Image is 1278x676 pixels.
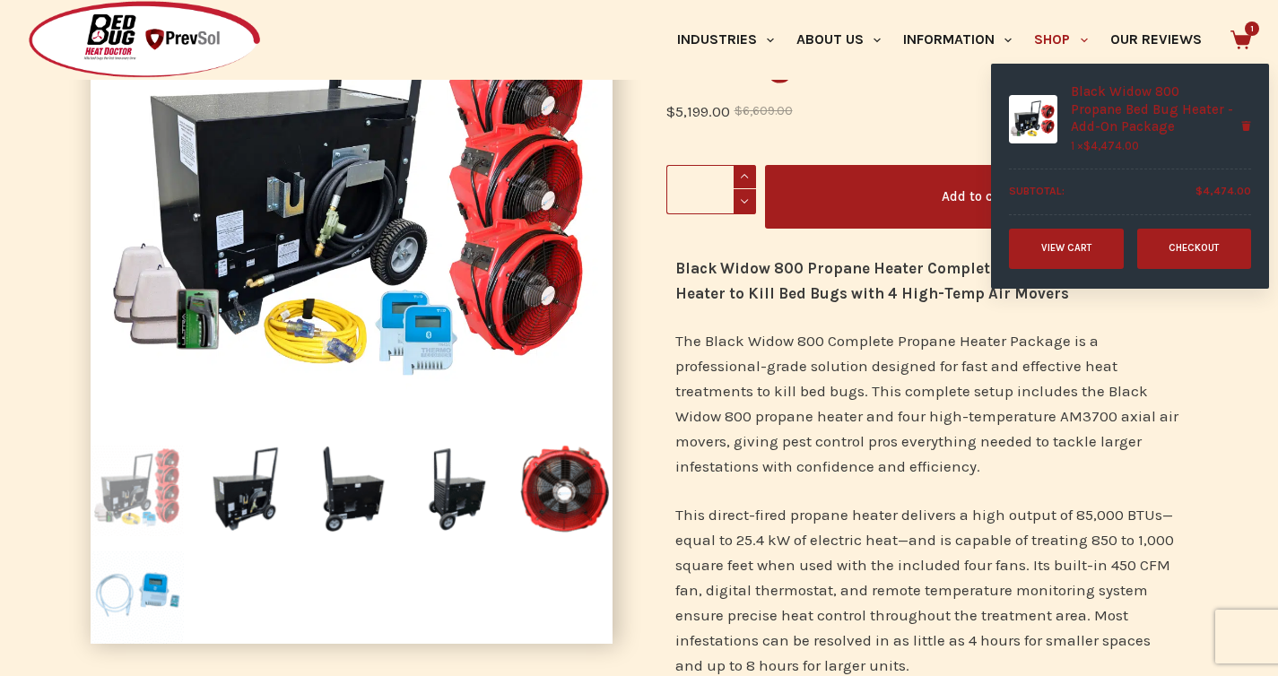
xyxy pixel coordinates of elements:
button: Add to cart [765,165,1187,229]
span: 1 × [1071,139,1139,152]
button: Open LiveChat chat widget [14,7,68,61]
img: AM3700 High Temperature Axial Air Mover for bed bug heat treatment [518,443,612,536]
bdi: 4,474.00 [1195,185,1251,197]
a: Remove Black Widow 800 Propane Bed Bug Heater - Add-On Package from cart [1234,114,1258,138]
bdi: 5,199.00 [666,102,730,120]
img: Black Widow 800 propane heater bundle package with two AM3700 Axial Fans [1009,95,1057,143]
p: The Black Widow 800 Complete Propane Heater Package is a professional-grade solution designed for... [675,328,1178,479]
img: Package includes 4 TR42A Data Loggers, 4 Lithium Batteries, 4 TR-5106 Temperature Sensors [91,550,184,643]
span: $ [1195,185,1203,197]
a: View cart [1009,229,1124,269]
strong: Black Widow 800 Propane Heater Complete Package – Powerful Heater to Kill Bed Bugs with 4 High-Te... [675,259,1146,302]
strong: Subtotal: [1009,183,1065,201]
span: $ [1083,139,1091,152]
img: Black Widow 800 Propane Bed Bug Heater with handle for easy transport [305,443,398,536]
img: Black Widow 800 Propane Bed Bug Heater operable by single technician [412,443,505,536]
a: Checkout [1137,229,1252,269]
a: Black Widow 800 Propane Bed Bug Heater - Add-On Package [1071,83,1233,136]
bdi: 6,609.00 [735,104,793,117]
span: $ [735,104,743,117]
span: $ [666,102,675,120]
img: Black Widow 800 Propane Bed Bug Heater with propane hose attachment [198,443,291,536]
input: Product quantity [666,165,756,214]
bdi: 4,474.00 [1083,139,1139,152]
span: 1 [1245,22,1259,36]
img: Black Widow 800 Propane Bed Bug Heater Complete package [91,443,184,536]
